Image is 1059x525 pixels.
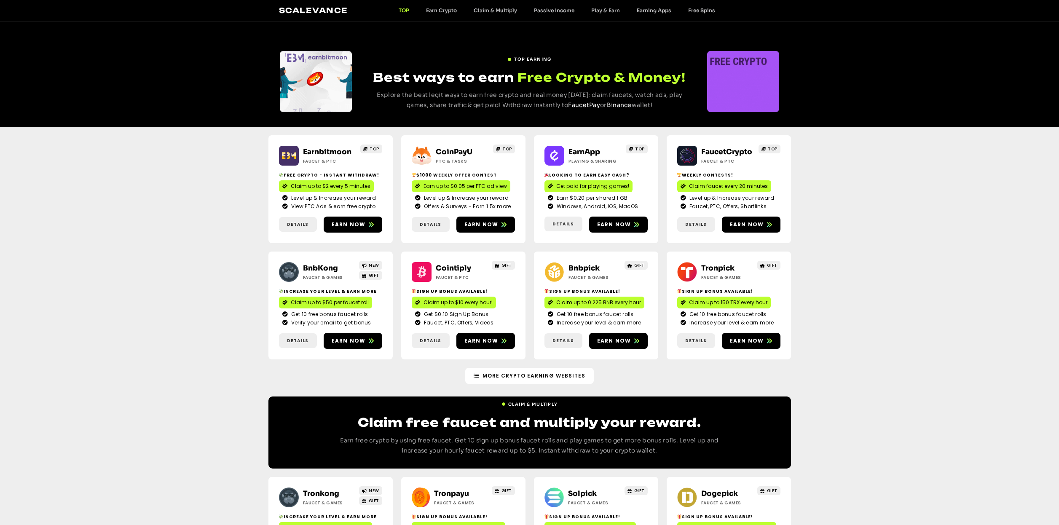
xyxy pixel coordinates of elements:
[412,173,416,177] img: 🏆
[508,401,558,407] span: Claim & Multiply
[555,311,634,318] span: Get 10 free bonus faucet rolls
[412,333,450,348] a: Details
[556,299,641,306] span: Claim up to 0.225 BNB every hour
[517,69,686,86] span: Free Crypto & Money!
[626,145,648,153] a: TOP
[685,221,707,228] span: Details
[390,7,418,13] a: TOP
[359,486,382,495] a: NEW
[568,500,621,506] h2: Faucet & Games
[689,299,767,306] span: Claim up to 150 TRX every hour
[434,500,487,506] h2: Faucet & Games
[502,146,512,152] span: TOP
[597,221,631,228] span: Earn now
[525,7,583,13] a: Passive Income
[634,487,645,494] span: GIFT
[568,274,621,281] h2: Faucet & Games
[492,486,515,495] a: GIFT
[589,217,648,233] a: Earn now
[544,172,648,178] h2: Looking to Earn Easy Cash?
[279,514,382,520] h2: Increase your level & earn more
[730,221,764,228] span: Earn now
[625,486,648,495] a: GIFT
[701,489,738,498] a: Dogepick
[279,6,348,15] a: Scalevance
[303,489,339,498] a: Tronkong
[360,145,382,153] a: TOP
[324,217,382,233] a: Earn now
[412,297,496,308] a: Claim up to $10 every hour!
[757,261,780,270] a: GIFT
[280,51,352,112] div: Slides
[412,217,450,232] a: Details
[436,158,488,164] h2: ptc & Tasks
[279,289,283,293] img: 💸
[279,288,382,295] h2: Increase your level & earn more
[544,173,549,177] img: 🎉
[422,319,493,327] span: Faucet, PTC, Offers, Videos
[768,146,777,152] span: TOP
[514,56,551,62] span: TOP EARNING
[677,333,715,348] a: Details
[436,147,472,156] a: CoinPayU
[544,333,582,348] a: Details
[456,333,515,349] a: Earn now
[607,101,632,109] a: Binance
[701,147,752,156] a: FaucetCrypto
[687,319,774,327] span: Increase your level & earn more
[332,337,366,345] span: Earn now
[628,7,680,13] a: Earning Apps
[279,172,382,178] h2: Free crypto - Instant withdraw!
[677,514,681,519] img: 🎁
[359,496,382,505] a: GIFT
[303,147,351,156] a: Earnbitmoon
[555,203,638,210] span: Windows, Android, IOS, MacOS
[412,514,515,520] h2: Sign Up Bonus Available!
[434,489,469,498] a: Tronpayu
[390,7,724,13] nav: Menu
[279,173,283,177] img: 💸
[544,288,648,295] h2: Sign Up Bonus Available!
[544,297,644,308] a: Claim up to 0.225 BNB every hour
[544,514,648,520] h2: Sign Up Bonus Available!
[555,194,628,202] span: Earn $0.20 per shared 1 GB
[289,194,376,202] span: Level up & Increase your reward
[568,147,600,156] a: EarnApp
[412,289,416,293] img: 🎁
[422,194,509,202] span: Level up & Increase your reward
[303,158,356,164] h2: Faucet & PTC
[464,221,499,228] span: Earn now
[327,436,732,456] p: Earn free crypto by using free faucet. Get 10 sign up bonus faucet rolls and play games to get mo...
[568,101,600,109] a: FaucetPay
[701,158,754,164] h2: Faucet & PTC
[568,158,621,164] h2: Playing & Sharing
[289,203,375,210] span: View PTC Ads & earn free crypto
[634,262,645,268] span: GIFT
[687,203,767,210] span: Faucet, PTC, Offers, Shortlinks
[707,51,779,112] div: Slides
[677,297,771,308] a: Claim up to 150 TRX every hour
[369,487,379,494] span: NEW
[767,262,777,268] span: GIFT
[701,264,735,273] a: Tronpick
[583,7,628,13] a: Play & Earn
[685,337,707,344] span: Details
[324,333,382,349] a: Earn now
[412,180,510,192] a: Earn up to $0.05 per PTC ad view
[370,146,379,152] span: TOP
[291,182,370,190] span: Claim up to $2 every 5 minutes
[730,337,764,345] span: Earn now
[625,261,648,270] a: GIFT
[544,217,582,231] a: Details
[291,299,369,306] span: Claim up to $50 per faucet roll
[420,221,441,228] span: Details
[367,90,692,110] p: Explore the best legit ways to earn free crypto and real money [DATE]: claim faucets, watch ads, ...
[687,311,767,318] span: Get 10 free bonus faucet rolls
[635,146,645,152] span: TOP
[493,145,515,153] a: TOP
[369,272,379,279] span: GIFT
[483,372,585,380] span: More Crypto Earning Websites
[687,194,774,202] span: Level up & Increase your reward
[279,514,283,519] img: 💸
[680,7,724,13] a: Free Spins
